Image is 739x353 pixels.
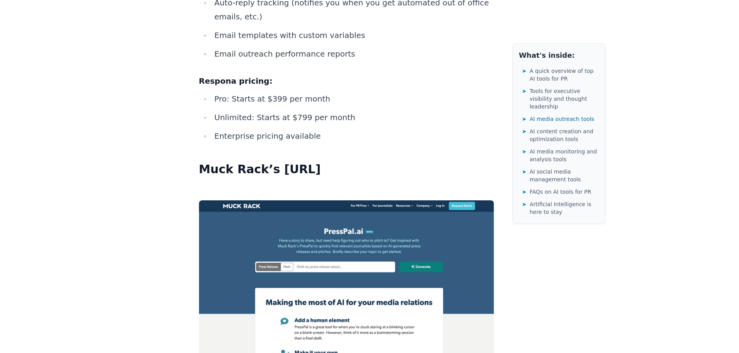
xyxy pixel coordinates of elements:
h2: What's inside: [519,50,599,61]
span: FAQs on AI tools for PR [530,188,591,196]
span: ➤ [522,127,527,135]
a: ➤FAQs on AI tools for PR [522,186,599,197]
strong: Respona pricing: [199,76,273,86]
span: A quick overview of top AI tools for PR [530,67,599,83]
a: ➤Artificial Intelligence is here to stay [522,199,599,217]
a: ➤AI content creation and optimization tools [522,126,599,145]
span: ➤ [522,188,527,196]
li: Unlimited: Starts at $799 per month [211,110,494,124]
li: Pro: Starts at $399 per month [211,92,494,106]
span: ➤ [522,115,527,123]
li: Email templates with custom variables [211,28,494,42]
a: ➤A quick overview of top AI tools for PR [522,65,599,84]
span: AI media monitoring and analysis tools [530,148,599,163]
span: AI content creation and optimization tools [530,127,599,143]
a: ➤AI media outreach tools [522,114,599,124]
a: ➤AI social media management tools [522,166,599,185]
span: ➤ [522,87,527,95]
a: ➤AI media monitoring and analysis tools [522,146,599,165]
span: ➤ [522,67,527,75]
span: ➤ [522,168,527,176]
span: AI media outreach tools [530,115,594,123]
li: Enterprise pricing available [211,129,494,143]
li: Email outreach performance reports [211,47,494,61]
span: Artificial Intelligence is here to stay [530,200,599,216]
span: ➤ [522,200,527,208]
span: Tools for executive visibility and thought leadership [530,87,599,110]
span: ➤ [522,148,527,155]
span: AI social media management tools [530,168,599,183]
strong: Muck Rack’s [URL] [199,162,321,176]
a: ➤Tools for executive visibility and thought leadership [522,86,599,112]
